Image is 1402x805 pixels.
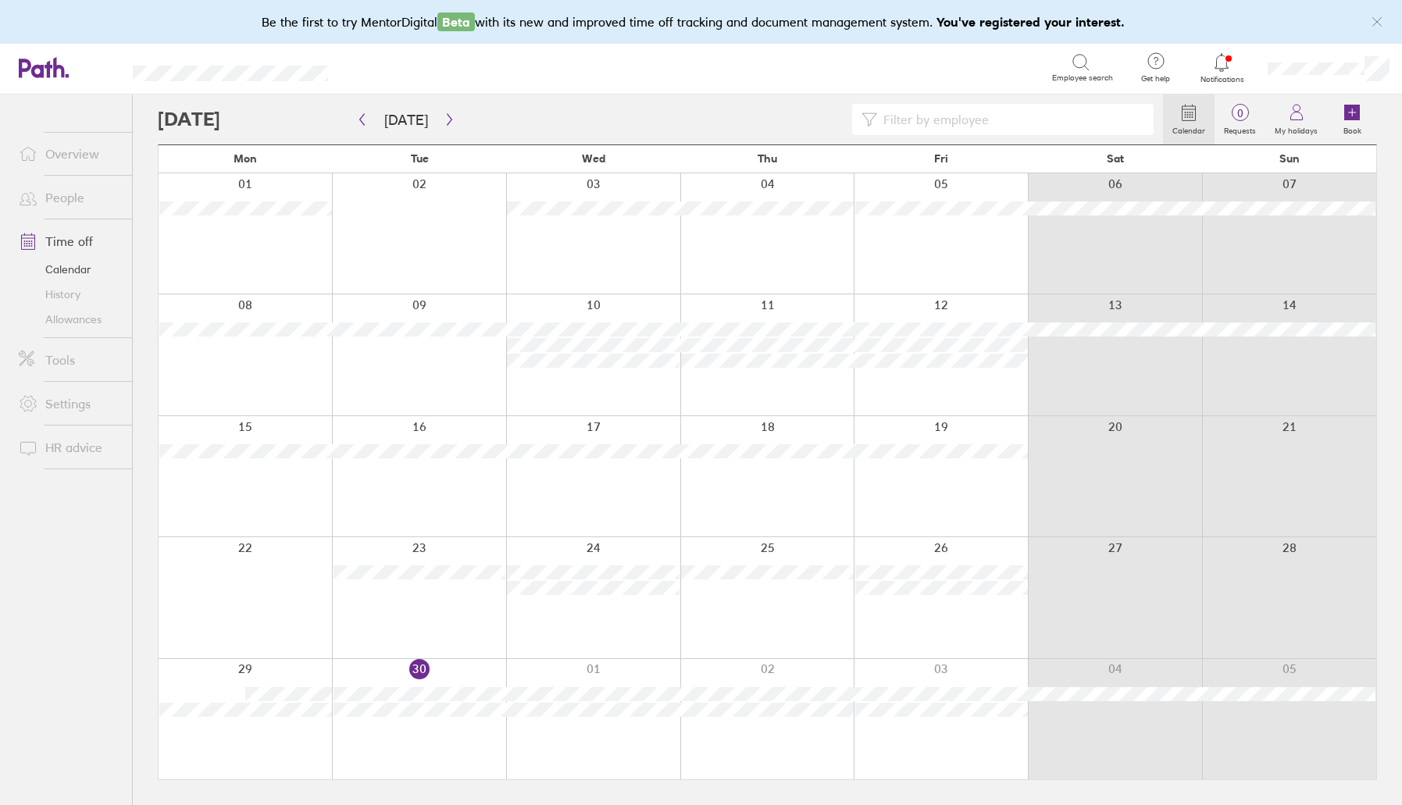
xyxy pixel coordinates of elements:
[372,107,441,133] button: [DATE]
[1107,152,1124,165] span: Sat
[6,344,132,376] a: Tools
[1334,122,1371,136] label: Book
[934,152,948,165] span: Fri
[1163,122,1215,136] label: Calendar
[1215,122,1265,136] label: Requests
[1265,94,1327,144] a: My holidays
[758,152,777,165] span: Thu
[1130,74,1181,84] span: Get help
[1215,107,1265,119] span: 0
[234,152,257,165] span: Mon
[6,282,132,307] a: History
[1265,122,1327,136] label: My holidays
[6,138,132,169] a: Overview
[370,60,410,74] div: Search
[6,257,132,282] a: Calendar
[582,152,605,165] span: Wed
[877,105,1144,134] input: Filter by employee
[262,12,1140,31] div: Be the first to try MentorDigital with its new and improved time off tracking and document manage...
[6,226,132,257] a: Time off
[1327,94,1377,144] a: Book
[6,182,132,213] a: People
[1163,94,1215,144] a: Calendar
[6,388,132,419] a: Settings
[1197,52,1247,84] a: Notifications
[936,14,1125,30] b: You've registered your interest.
[1052,73,1113,83] span: Employee search
[6,307,132,332] a: Allowances
[1215,94,1265,144] a: 0Requests
[1279,152,1300,165] span: Sun
[6,432,132,463] a: HR advice
[1197,75,1247,84] span: Notifications
[437,12,475,31] span: Beta
[411,152,429,165] span: Tue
